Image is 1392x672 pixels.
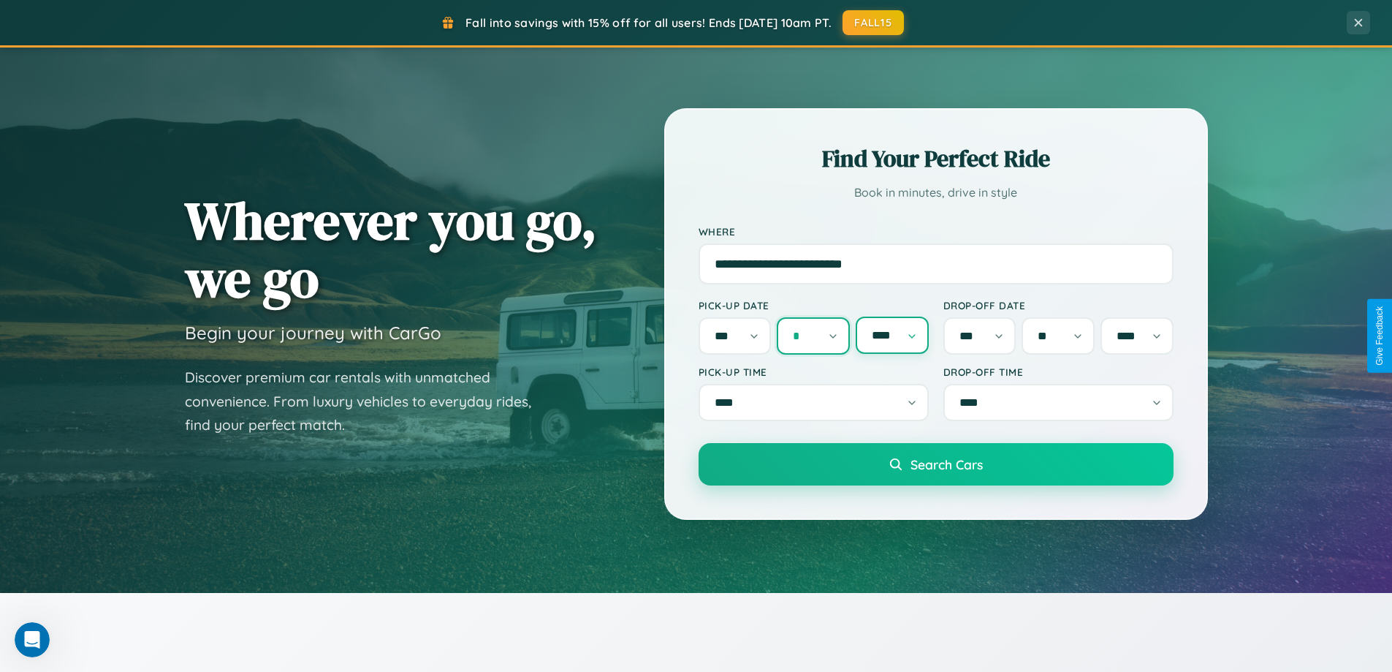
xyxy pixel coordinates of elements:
[465,15,832,30] span: Fall into savings with 15% off for all users! Ends [DATE] 10am PT.
[185,322,441,344] h3: Begin your journey with CarGo
[943,299,1174,312] label: Drop-off Date
[699,225,1174,238] label: Where
[699,182,1174,203] p: Book in minutes, drive in style
[943,366,1174,378] label: Drop-off Time
[699,143,1174,175] h2: Find Your Perfect Ride
[185,192,597,307] h1: Wherever you go, we go
[699,366,929,378] label: Pick-up Time
[15,622,50,657] iframe: Intercom live chat
[699,443,1174,486] button: Search Cars
[699,299,929,312] label: Pick-up Date
[910,456,983,472] span: Search Cars
[843,10,904,35] button: FALL15
[185,366,550,437] p: Discover premium car rentals with unmatched convenience. From luxury vehicles to everyday rides, ...
[1374,306,1385,366] div: Give Feedback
